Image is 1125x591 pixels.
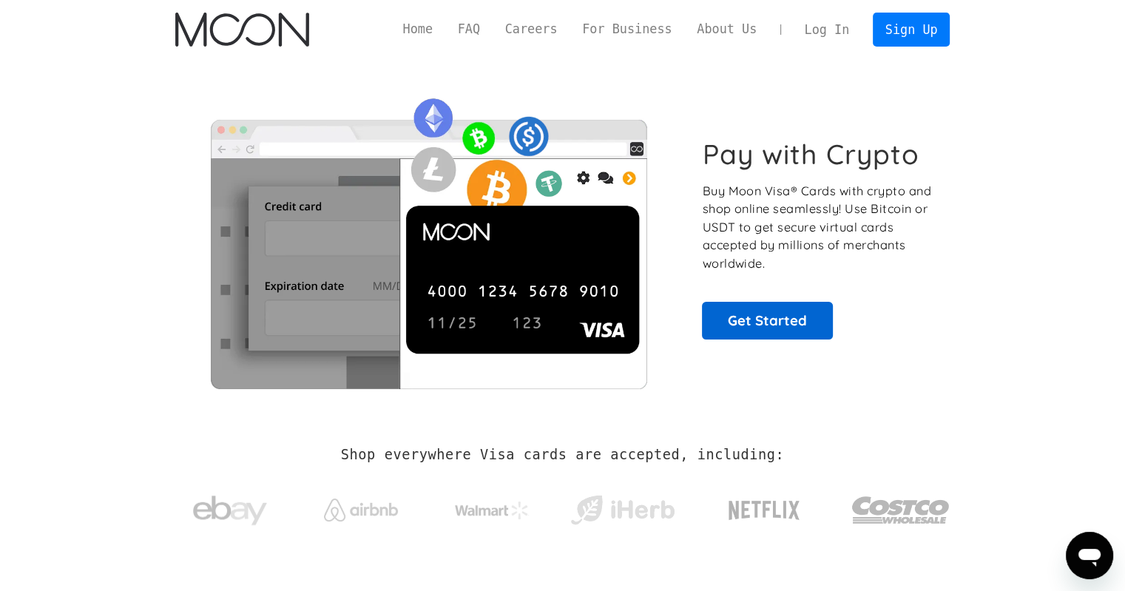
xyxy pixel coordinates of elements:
p: Buy Moon Visa® Cards with crypto and shop online seamlessly! Use Bitcoin or USDT to get secure vi... [702,182,933,273]
a: Costco [851,467,950,545]
a: Home [391,20,445,38]
h1: Pay with Crypto [702,138,919,171]
img: Netflix [727,492,801,529]
a: For Business [570,20,684,38]
a: Netflix [698,477,831,536]
a: home [175,13,309,47]
a: Airbnb [305,484,416,529]
img: Airbnb [324,499,398,521]
a: ebay [175,473,286,541]
iframe: Pulsante per aprire la finestra di messaggistica [1066,532,1113,579]
a: Careers [493,20,570,38]
a: Get Started [702,302,833,339]
img: ebay [193,487,267,534]
a: FAQ [445,20,493,38]
img: Moon Cards let you spend your crypto anywhere Visa is accepted. [175,88,682,388]
img: Walmart [455,501,529,519]
h2: Shop everywhere Visa cards are accepted, including: [341,447,784,463]
a: About Us [684,20,769,38]
a: Walmart [436,487,547,527]
img: Moon Logo [175,13,309,47]
img: iHerb [567,491,678,530]
a: Sign Up [873,13,950,46]
a: iHerb [567,476,678,537]
a: Log In [792,13,862,46]
img: Costco [851,482,950,538]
